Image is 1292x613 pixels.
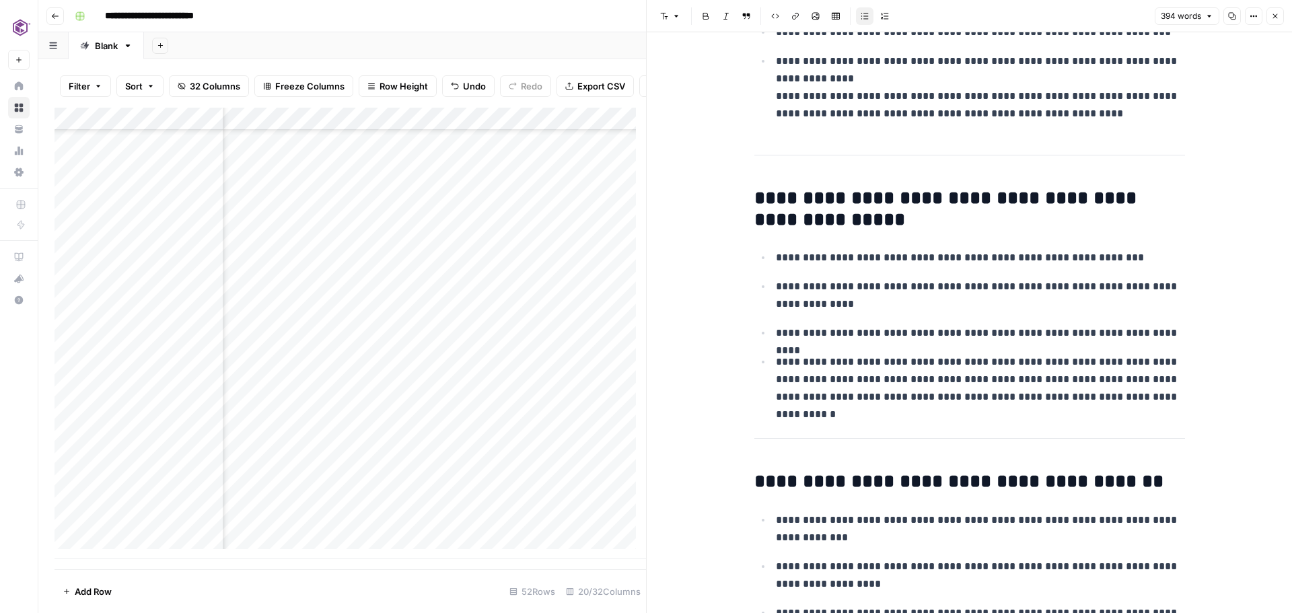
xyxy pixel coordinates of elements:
[442,75,495,97] button: Undo
[557,75,634,97] button: Export CSV
[8,268,30,289] button: What's new?
[577,79,625,93] span: Export CSV
[60,75,111,97] button: Filter
[8,118,30,140] a: Your Data
[75,585,112,598] span: Add Row
[55,581,120,602] button: Add Row
[500,75,551,97] button: Redo
[463,79,486,93] span: Undo
[8,140,30,161] a: Usage
[8,246,30,268] a: AirOps Academy
[69,79,90,93] span: Filter
[521,79,542,93] span: Redo
[275,79,345,93] span: Freeze Columns
[125,79,143,93] span: Sort
[561,581,646,602] div: 20/32 Columns
[8,11,30,44] button: Workspace: Commvault
[504,581,561,602] div: 52 Rows
[1161,10,1201,22] span: 394 words
[8,289,30,311] button: Help + Support
[169,75,249,97] button: 32 Columns
[8,161,30,183] a: Settings
[95,39,118,52] div: Blank
[69,32,144,59] a: Blank
[380,79,428,93] span: Row Height
[9,268,29,289] div: What's new?
[8,15,32,40] img: Commvault Logo
[8,75,30,97] a: Home
[254,75,353,97] button: Freeze Columns
[116,75,164,97] button: Sort
[190,79,240,93] span: 32 Columns
[359,75,437,97] button: Row Height
[1155,7,1219,25] button: 394 words
[8,97,30,118] a: Browse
